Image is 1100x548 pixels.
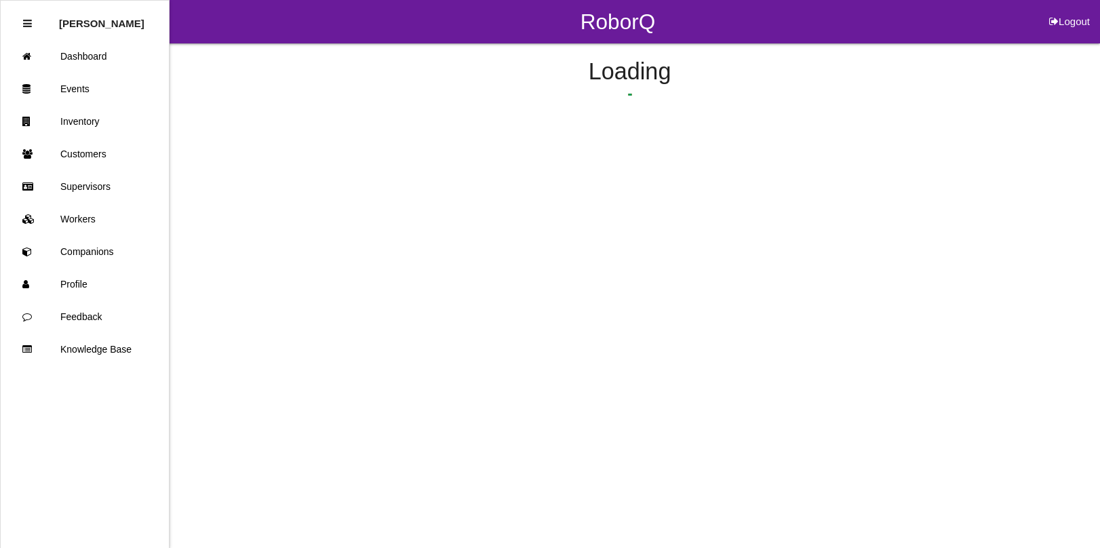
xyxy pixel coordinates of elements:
[1,235,169,268] a: Companions
[1,105,169,138] a: Inventory
[23,7,32,40] div: Close
[1,40,169,73] a: Dashboard
[1,73,169,105] a: Events
[203,59,1056,85] h4: Loading
[1,268,169,300] a: Profile
[1,300,169,333] a: Feedback
[1,333,169,366] a: Knowledge Base
[1,138,169,170] a: Customers
[1,203,169,235] a: Workers
[59,7,144,29] p: Rosie Blandino
[1,170,169,203] a: Supervisors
